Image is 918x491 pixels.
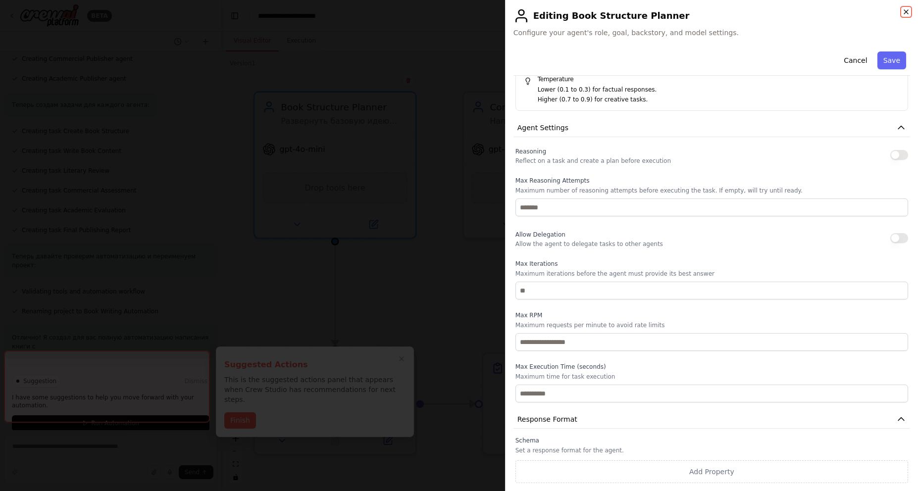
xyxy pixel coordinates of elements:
[515,177,908,185] label: Max Reasoning Attempts
[515,187,908,195] p: Maximum number of reasoning attempts before executing the task. If empty, will try until ready.
[513,8,910,24] h2: Editing Book Structure Planner
[513,28,910,38] span: Configure your agent's role, goal, backstory, and model settings.
[515,446,908,454] p: Set a response format for the agent.
[515,363,908,371] label: Max Execution Time (seconds)
[517,123,568,133] span: Agent Settings
[517,414,577,424] span: Response Format
[515,460,908,483] button: Add Property
[515,260,908,268] label: Max Iterations
[838,51,873,69] button: Cancel
[515,240,663,248] p: Allow the agent to delegate tasks to other agents
[877,51,906,69] button: Save
[515,437,908,444] label: Schema
[515,231,565,238] span: Allow Delegation
[538,85,900,95] p: Lower (0.1 to 0.3) for factual responses.
[515,321,908,329] p: Maximum requests per minute to avoid rate limits
[515,157,671,165] p: Reflect on a task and create a plan before execution
[538,95,900,105] p: Higher (0.7 to 0.9) for creative tasks.
[515,373,908,381] p: Maximum time for task execution
[513,410,910,429] button: Response Format
[513,119,910,137] button: Agent Settings
[515,270,908,278] p: Maximum iterations before the agent must provide its best answer
[515,148,546,155] span: Reasoning
[515,311,908,319] label: Max RPM
[524,75,900,83] h5: Temperature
